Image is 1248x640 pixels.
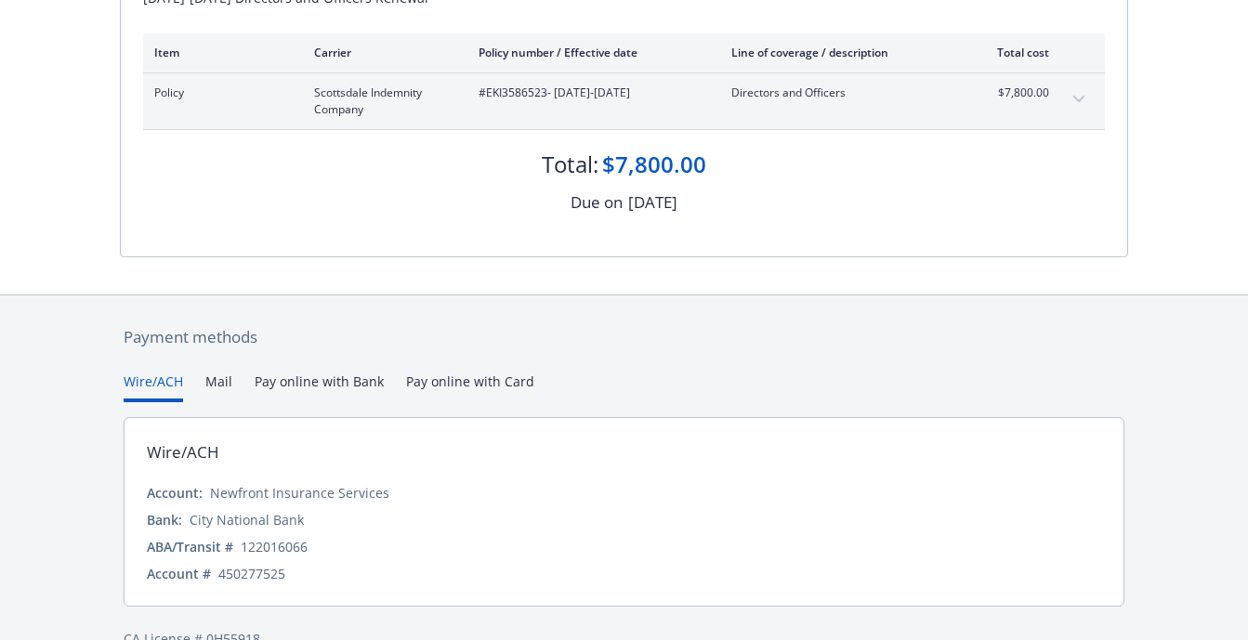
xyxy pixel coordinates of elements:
[255,372,384,402] button: Pay online with Bank
[314,85,449,118] span: Scottsdale Indemnity Company
[314,45,449,60] div: Carrier
[406,372,534,402] button: Pay online with Card
[602,149,706,180] div: $7,800.00
[154,85,284,101] span: Policy
[479,85,702,101] span: #EKI3586523 - [DATE]-[DATE]
[571,190,623,215] div: Due on
[124,372,183,402] button: Wire/ACH
[147,564,211,583] div: Account #
[979,85,1049,101] span: $7,800.00
[731,85,950,101] span: Directors and Officers
[147,483,203,503] div: Account:
[124,325,1124,349] div: Payment methods
[542,149,598,180] div: Total:
[218,564,285,583] div: 450277525
[479,45,702,60] div: Policy number / Effective date
[628,190,677,215] div: [DATE]
[1064,85,1094,114] button: expand content
[154,45,284,60] div: Item
[205,372,232,402] button: Mail
[143,73,1105,129] div: PolicyScottsdale Indemnity Company#EKI3586523- [DATE]-[DATE]Directors and Officers$7,800.00expand...
[147,537,233,556] div: ABA/Transit #
[190,510,304,529] div: City National Bank
[241,537,308,556] div: 122016066
[731,45,950,60] div: Line of coverage / description
[147,440,219,464] div: Wire/ACH
[210,483,389,503] div: Newfront Insurance Services
[979,45,1049,60] div: Total cost
[147,510,182,529] div: Bank:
